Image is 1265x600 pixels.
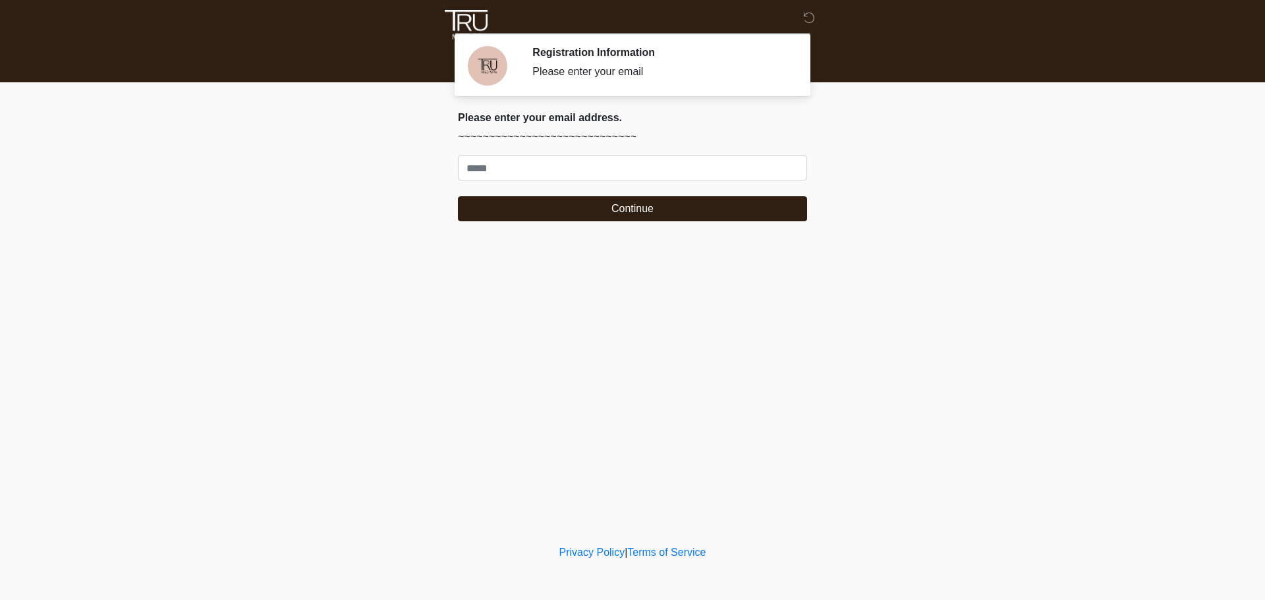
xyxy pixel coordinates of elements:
[468,46,507,86] img: Agent Avatar
[458,196,807,221] button: Continue
[445,10,488,40] img: Tru Med Spa Logo
[559,547,625,558] a: Privacy Policy
[532,46,787,59] h2: Registration Information
[625,547,627,558] a: |
[532,64,787,80] div: Please enter your email
[458,111,807,124] h2: Please enter your email address.
[458,129,807,145] p: ~~~~~~~~~~~~~~~~~~~~~~~~~~~~~
[627,547,706,558] a: Terms of Service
